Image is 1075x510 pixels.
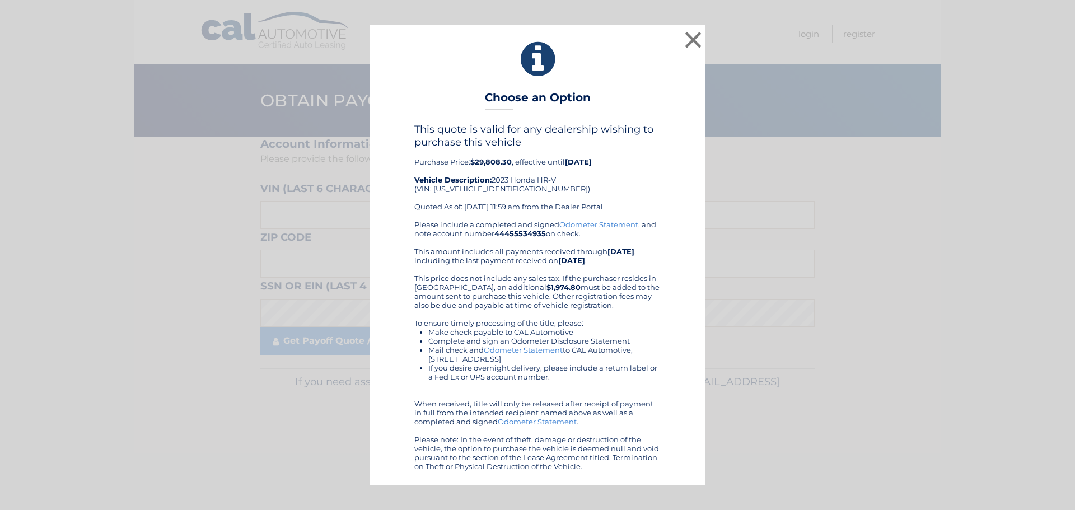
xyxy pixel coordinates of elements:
[484,345,563,354] a: Odometer Statement
[559,220,638,229] a: Odometer Statement
[414,123,661,148] h4: This quote is valid for any dealership wishing to purchase this vehicle
[428,345,661,363] li: Mail check and to CAL Automotive, [STREET_ADDRESS]
[414,175,492,184] strong: Vehicle Description:
[607,247,634,256] b: [DATE]
[428,327,661,336] li: Make check payable to CAL Automotive
[498,417,577,426] a: Odometer Statement
[428,336,661,345] li: Complete and sign an Odometer Disclosure Statement
[428,363,661,381] li: If you desire overnight delivery, please include a return label or a Fed Ex or UPS account number.
[565,157,592,166] b: [DATE]
[470,157,512,166] b: $29,808.30
[546,283,581,292] b: $1,974.80
[682,29,704,51] button: ×
[558,256,585,265] b: [DATE]
[414,220,661,471] div: Please include a completed and signed , and note account number on check. This amount includes al...
[494,229,546,238] b: 44455534935
[485,91,591,110] h3: Choose an Option
[414,123,661,219] div: Purchase Price: , effective until 2023 Honda HR-V (VIN: [US_VEHICLE_IDENTIFICATION_NUMBER]) Quote...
